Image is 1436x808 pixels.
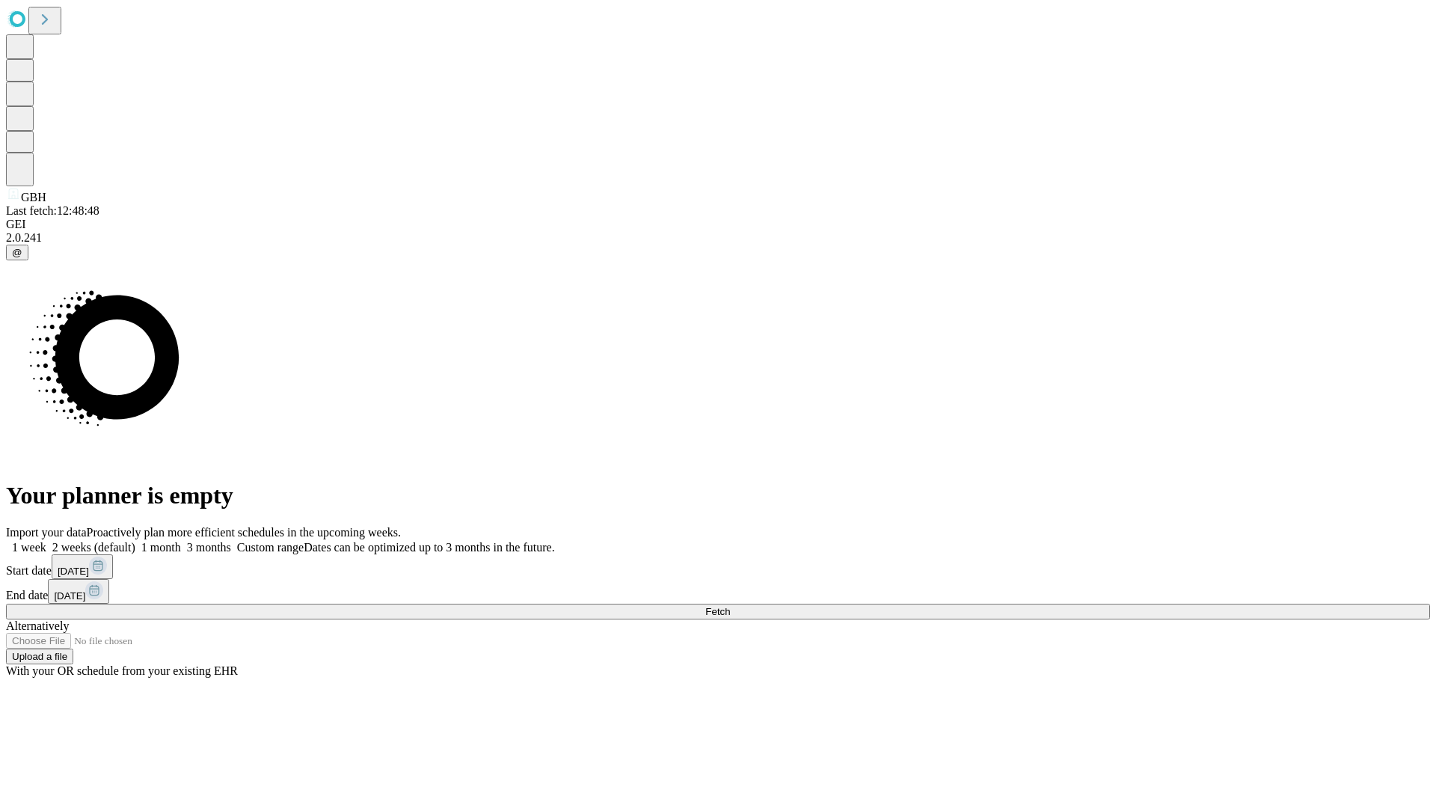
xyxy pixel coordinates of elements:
[52,554,113,579] button: [DATE]
[6,245,28,260] button: @
[6,579,1430,604] div: End date
[48,579,109,604] button: [DATE]
[58,566,89,577] span: [DATE]
[705,606,730,617] span: Fetch
[6,482,1430,509] h1: Your planner is empty
[141,541,181,554] span: 1 month
[6,218,1430,231] div: GEI
[6,554,1430,579] div: Start date
[12,247,22,258] span: @
[6,204,99,217] span: Last fetch: 12:48:48
[237,541,304,554] span: Custom range
[21,191,46,203] span: GBH
[304,541,554,554] span: Dates can be optimized up to 3 months in the future.
[87,526,401,539] span: Proactively plan more efficient schedules in the upcoming weeks.
[6,526,87,539] span: Import your data
[12,541,46,554] span: 1 week
[6,664,238,677] span: With your OR schedule from your existing EHR
[52,541,135,554] span: 2 weeks (default)
[6,619,69,632] span: Alternatively
[187,541,231,554] span: 3 months
[54,590,85,602] span: [DATE]
[6,649,73,664] button: Upload a file
[6,604,1430,619] button: Fetch
[6,231,1430,245] div: 2.0.241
